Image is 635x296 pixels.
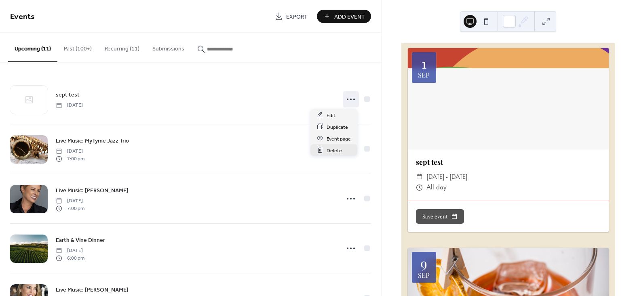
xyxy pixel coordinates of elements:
[56,247,84,254] span: [DATE]
[416,182,423,193] div: ​
[56,91,80,99] span: sept test
[416,209,464,224] button: Save event
[56,197,84,205] span: [DATE]
[418,71,430,78] div: Sep
[56,254,84,262] span: 6:00 pm
[56,235,105,245] a: Earth & Vine Dinner
[327,134,351,143] span: Event page
[56,136,129,145] a: Live Music: MyTyme Jazz Trio
[327,111,335,120] span: Edit
[420,256,427,270] div: 9
[56,137,129,145] span: Live Music: MyTyme Jazz Trio
[426,182,447,193] span: All day
[56,286,129,294] span: Live Music: [PERSON_NAME]
[422,57,426,70] div: 1
[56,285,129,294] a: Live Music: [PERSON_NAME]
[56,90,80,99] a: sept test
[334,13,365,21] span: Add Event
[408,157,609,167] div: sept test
[98,33,146,61] button: Recurring (11)
[418,272,430,279] div: Sep
[56,236,105,245] span: Earth & Vine Dinner
[269,10,314,23] a: Export
[146,33,191,61] button: Submissions
[56,102,83,109] span: [DATE]
[56,186,129,195] a: Live Music: [PERSON_NAME]
[426,172,468,182] span: [DATE] - [DATE]
[10,9,35,25] span: Events
[57,33,98,61] button: Past (100+)
[56,155,84,162] span: 7:00 pm
[56,148,84,155] span: [DATE]
[317,10,371,23] button: Add Event
[56,205,84,212] span: 7:00 pm
[8,33,57,62] button: Upcoming (11)
[416,172,423,182] div: ​
[56,187,129,195] span: Live Music: [PERSON_NAME]
[327,123,348,131] span: Duplicate
[327,146,342,155] span: Delete
[286,13,308,21] span: Export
